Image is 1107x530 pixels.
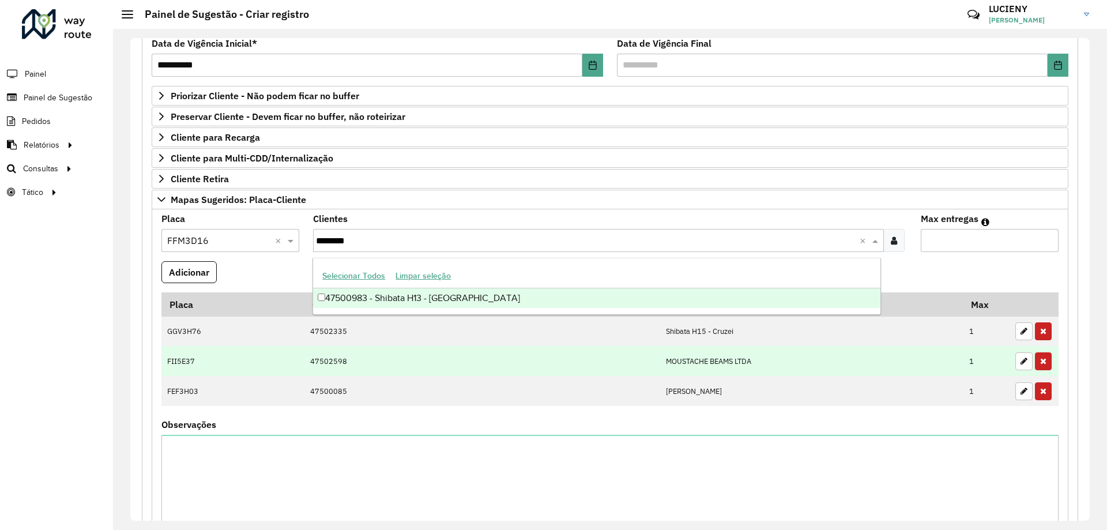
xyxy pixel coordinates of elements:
span: Preservar Cliente - Devem ficar no buffer, não roteirizar [171,112,405,121]
em: Máximo de clientes que serão colocados na mesma rota com os clientes informados [981,217,989,227]
td: GGV3H76 [161,317,304,347]
span: Mapas Sugeridos: Placa-Cliente [171,195,306,204]
td: 1 [963,346,1010,376]
span: Pedidos [22,115,51,127]
label: Max entregas [921,212,978,225]
button: Adicionar [161,261,217,283]
span: Relatórios [24,139,59,151]
span: Painel de Sugestão [24,92,92,104]
h3: LUCIENY [989,3,1075,14]
th: Max [963,292,1010,317]
span: Cliente Retira [171,174,229,183]
a: Preservar Cliente - Devem ficar no buffer, não roteirizar [152,107,1068,126]
td: [PERSON_NAME] [660,376,963,406]
label: Data de Vigência Final [617,36,711,50]
th: Código Cliente [304,292,660,317]
button: Selecionar Todos [317,267,390,285]
td: FII5E37 [161,346,304,376]
a: Priorizar Cliente - Não podem ficar no buffer [152,86,1068,106]
label: Clientes [313,212,348,225]
td: 1 [963,376,1010,406]
span: Cliente para Recarga [171,133,260,142]
td: 1 [963,317,1010,347]
span: Clear all [275,234,285,247]
span: [PERSON_NAME] [989,15,1075,25]
td: 47500085 [304,376,660,406]
label: Observações [161,418,216,431]
span: Clear all [860,234,869,247]
td: 47502598 [304,346,660,376]
ng-dropdown-panel: Options list [312,258,880,315]
a: Mapas Sugeridos: Placa-Cliente [152,190,1068,209]
a: Cliente para Multi-CDD/Internalização [152,148,1068,168]
button: Choose Date [1048,54,1068,77]
button: Choose Date [582,54,603,77]
a: Contato Rápido [961,2,986,27]
label: Placa [161,212,185,225]
span: Consultas [23,163,58,175]
td: MOUSTACHE BEAMS LTDA [660,346,963,376]
label: Data de Vigência Inicial [152,36,257,50]
a: Cliente Retira [152,169,1068,189]
span: Painel [25,68,46,80]
span: Priorizar Cliente - Não podem ficar no buffer [171,91,359,100]
a: Cliente para Recarga [152,127,1068,147]
span: Cliente para Multi-CDD/Internalização [171,153,333,163]
div: 47500983 - Shibata H13 - [GEOGRAPHIC_DATA] [313,288,880,308]
button: Limpar seleção [390,267,456,285]
td: FEF3H03 [161,376,304,406]
td: Shibata H15 - Cruzei [660,317,963,347]
th: Placa [161,292,304,317]
span: Tático [22,186,43,198]
h2: Painel de Sugestão - Criar registro [133,8,309,21]
td: 47502335 [304,317,660,347]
